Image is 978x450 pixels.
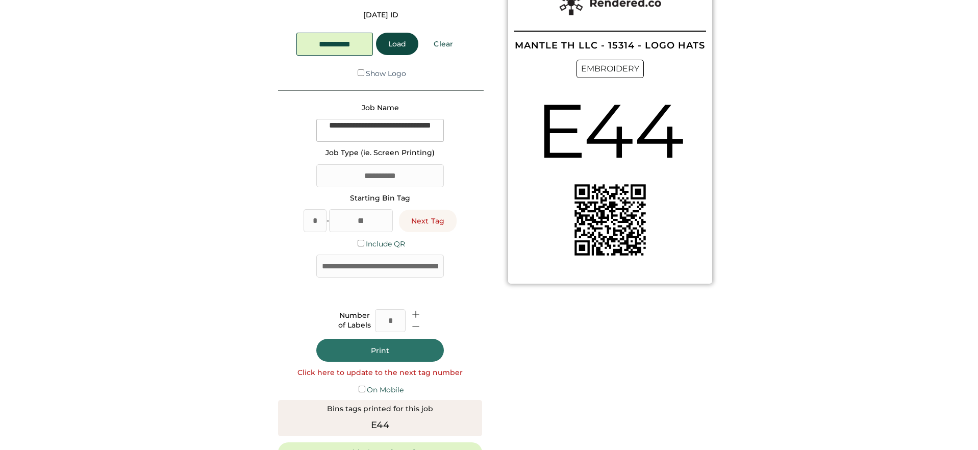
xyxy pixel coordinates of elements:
button: Load [376,33,418,55]
div: E44 [371,418,389,432]
div: Number of Labels [338,311,371,331]
label: Show Logo [366,69,406,78]
div: Bins tags printed for this job [327,404,433,414]
div: [DATE] ID [363,10,398,20]
label: On Mobile [367,385,404,394]
div: MANTLE TH LLC - 15314 - LOGO HATS [515,41,705,50]
button: Clear [421,33,465,55]
div: - [327,216,329,226]
div: Starting Bin Tag [350,193,410,204]
label: Include QR [366,239,405,248]
button: Next Tag [399,210,457,232]
div: E44 [536,78,685,184]
div: Job Type (ie. Screen Printing) [325,148,435,158]
button: Print [316,339,444,362]
div: Job Name [362,103,399,113]
div: EMBROIDERY [576,60,644,78]
div: Click here to update to the next tag number [297,368,463,378]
